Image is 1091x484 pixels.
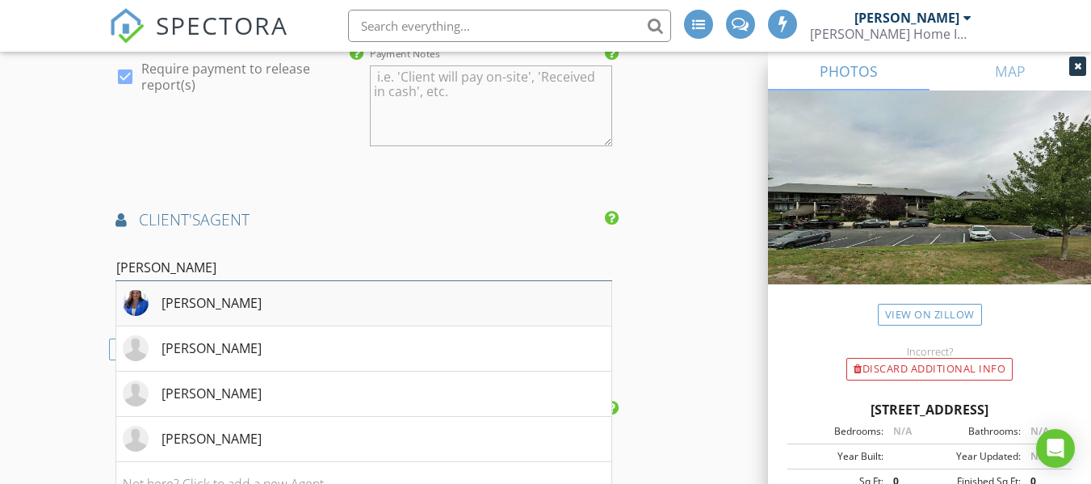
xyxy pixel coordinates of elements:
[109,8,145,44] img: The Best Home Inspection Software - Spectora
[123,290,149,316] img: data
[768,345,1091,358] div: Incorrect?
[792,424,883,439] div: Bedrooms:
[162,293,262,313] div: [PERSON_NAME]
[878,304,982,326] a: View on Zillow
[846,358,1013,381] div: Discard Additional info
[115,255,611,281] input: Search for an Agent
[929,424,1021,439] div: Bathrooms:
[162,384,262,403] div: [PERSON_NAME]
[929,52,1091,90] a: MAP
[768,90,1091,323] img: streetview
[139,208,200,230] span: client's
[109,339,296,360] div: ADD ADDITIONAL AGENT
[123,381,149,406] img: default-user-f0147aede5fd5fa78ca7ade42f37bd4542148d508eef1c3d3ea960f66861d68b.jpg
[123,335,149,361] img: default-user-f0147aede5fd5fa78ca7ade42f37bd4542148d508eef1c3d3ea960f66861d68b.jpg
[348,10,671,42] input: Search everything...
[787,400,1072,419] div: [STREET_ADDRESS]
[893,424,912,438] span: N/A
[162,339,262,358] div: [PERSON_NAME]
[109,22,288,56] a: SPECTORA
[1036,429,1075,468] div: Open Intercom Messenger
[123,426,149,452] img: default-user-f0147aede5fd5fa78ca7ade42f37bd4542148d508eef1c3d3ea960f66861d68b.jpg
[156,8,288,42] span: SPECTORA
[162,429,262,448] div: [PERSON_NAME]
[141,61,357,93] label: Require payment to release report(s)
[768,52,929,90] a: PHOTOS
[810,26,971,42] div: Sawyer Home Inspections
[115,209,611,230] h4: AGENT
[854,10,959,26] div: [PERSON_NAME]
[792,449,883,464] div: Year Built:
[1030,424,1049,438] span: N/A
[929,449,1021,464] div: Year Updated:
[1030,449,1049,463] span: N/A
